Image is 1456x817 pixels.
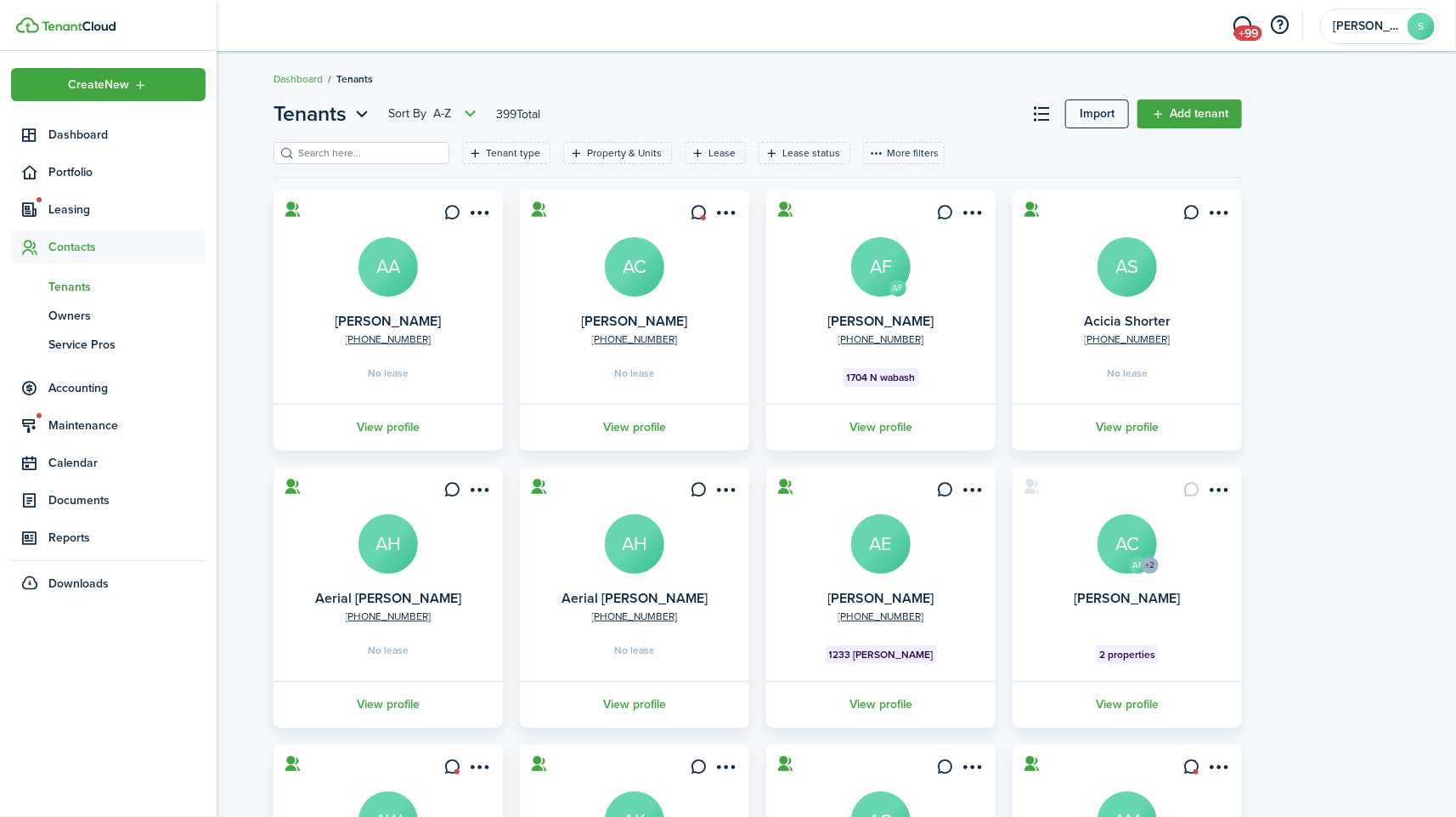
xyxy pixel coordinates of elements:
a: [PERSON_NAME] [582,311,688,331]
a: [PHONE_NUMBER] [1085,332,1171,347]
a: [PERSON_NAME] [336,311,442,331]
avatar-text: AF [889,280,906,297]
button: Open menu [958,481,985,504]
a: Service Pros [11,330,206,359]
span: 1233 [PERSON_NAME] [829,647,934,662]
span: Maintenance [48,417,206,434]
a: View profile [271,681,505,728]
filter-tag: Open filter [685,142,746,164]
a: View profile [764,404,998,451]
span: Tenants [336,71,373,87]
button: Open menu [1205,481,1232,504]
avatar-counter: +2 [1142,557,1159,574]
a: AS [1098,237,1157,297]
img: TenantCloud [42,21,116,31]
span: No lease [368,645,409,655]
span: Documents [48,491,206,509]
header-page-total: 399 Total [496,105,540,123]
span: Create New [69,79,130,91]
a: AH [605,514,664,574]
a: View profile [517,681,752,728]
a: AC [1098,514,1157,574]
filter-tag-label: Property & Units [587,145,662,161]
button: Tenants [274,99,373,129]
a: Aerial [PERSON_NAME] [315,588,461,608]
filter-tag-label: Tenant type [486,145,540,161]
button: Open menu [388,104,481,124]
span: Leasing [48,201,206,218]
a: Acicia Shorter [1084,311,1171,331]
span: Dashboard [48,126,206,144]
a: View profile [1010,404,1244,451]
span: No lease [368,368,409,378]
span: Owners [48,307,206,325]
a: [PHONE_NUMBER] [592,332,678,347]
button: Open menu [958,758,985,781]
img: TenantCloud [16,17,39,33]
span: Tenants [48,278,206,296]
span: No lease [1107,368,1148,378]
a: View profile [764,681,998,728]
span: Portfolio [48,163,206,181]
avatar-text: AA [358,237,418,297]
span: 1704 N wabash [847,370,916,385]
a: Import [1065,99,1129,128]
span: Sort by [388,105,433,122]
a: View profile [1010,681,1244,728]
a: AE [851,514,911,574]
a: [PHONE_NUMBER] [592,609,678,624]
avatar-text: S [1408,13,1435,40]
button: Open menu [466,758,493,781]
button: More filters [863,142,945,164]
span: A-Z [433,105,451,122]
a: AC [605,237,664,297]
a: Messaging [1227,4,1259,48]
a: AF [851,237,911,297]
a: [PHONE_NUMBER] [838,609,924,624]
filter-tag-label: Lease status [782,145,840,161]
span: Tenants [274,99,347,129]
button: Open menu [11,68,206,101]
span: Sarah [1333,20,1401,32]
button: Open resource center [1266,11,1295,40]
a: [PHONE_NUMBER] [346,332,432,347]
span: Service Pros [48,336,206,354]
button: Open menu [1205,204,1232,227]
filter-tag-label: Lease [708,145,736,161]
span: Reports [48,529,206,547]
button: Open menu [712,481,739,504]
span: 2 properties [1099,647,1155,662]
button: Open menu [466,481,493,504]
a: AH [358,514,418,574]
button: Open menu [712,758,739,781]
button: Open menu [958,204,985,227]
a: Dashboard [274,71,323,87]
span: No lease [614,645,655,655]
a: Reports [11,521,206,554]
a: Owners [11,301,206,330]
a: [PHONE_NUMBER] [346,609,432,624]
a: [PERSON_NAME] [828,311,934,331]
button: Open menu [1205,758,1232,781]
a: View profile [517,404,752,451]
button: Open menu [274,99,373,129]
a: [PHONE_NUMBER] [838,332,924,347]
filter-tag: Open filter [462,142,550,164]
a: Add tenant [1137,99,1242,128]
span: Downloads [48,575,109,593]
button: Open menu [712,204,739,227]
button: Open menu [466,204,493,227]
span: +99 [1234,26,1262,41]
span: Accounting [48,379,206,397]
button: Sort byA-Z [388,104,481,124]
span: Contacts [48,238,206,256]
a: [PERSON_NAME] [1075,588,1181,608]
a: Dashboard [11,118,206,151]
input: Search here... [294,145,443,162]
